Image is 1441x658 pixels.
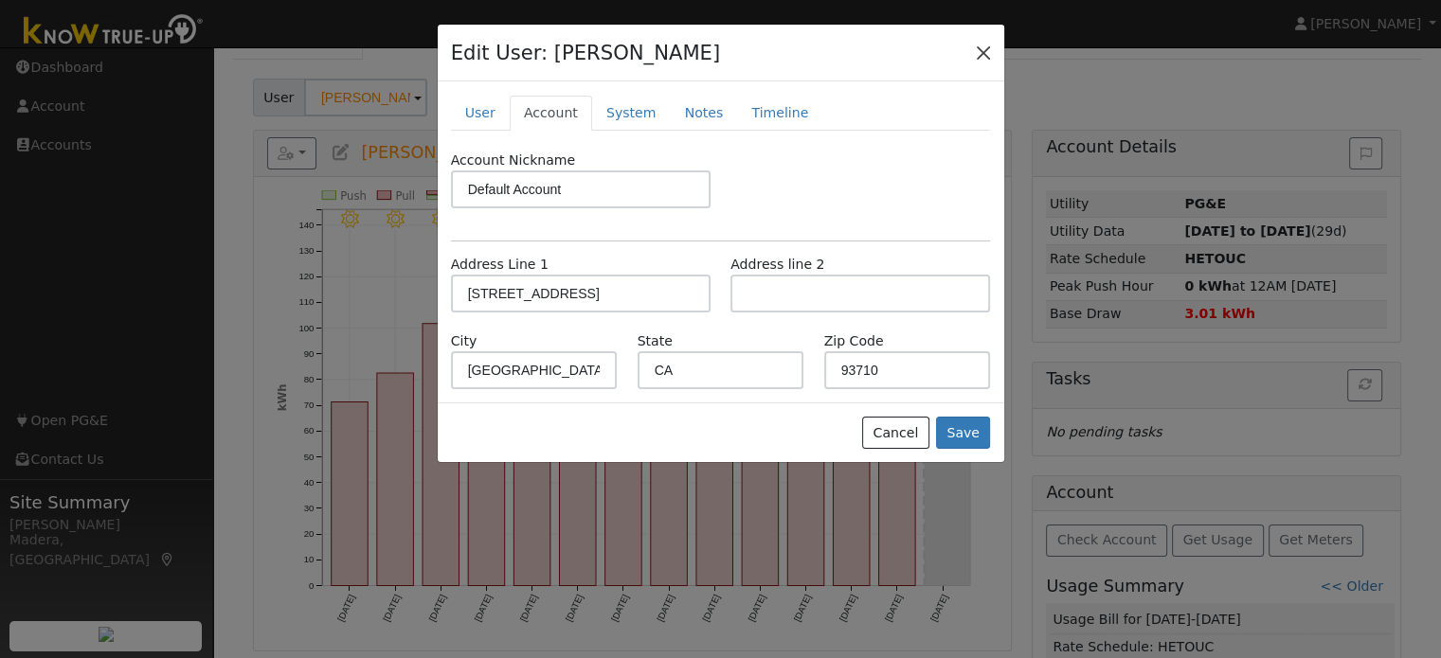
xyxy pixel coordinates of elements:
a: System [592,96,671,131]
a: Timeline [737,96,822,131]
label: City [451,331,477,351]
h4: Edit User: [PERSON_NAME] [451,38,721,68]
button: Cancel [862,417,929,449]
a: Notes [670,96,737,131]
button: Save [936,417,991,449]
label: Account Nickname [451,151,576,170]
label: State [638,331,673,351]
label: Zip Code [824,331,884,351]
a: Account [510,96,592,131]
a: User [451,96,510,131]
label: Address line 2 [730,255,824,275]
label: Address Line 1 [451,255,549,275]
